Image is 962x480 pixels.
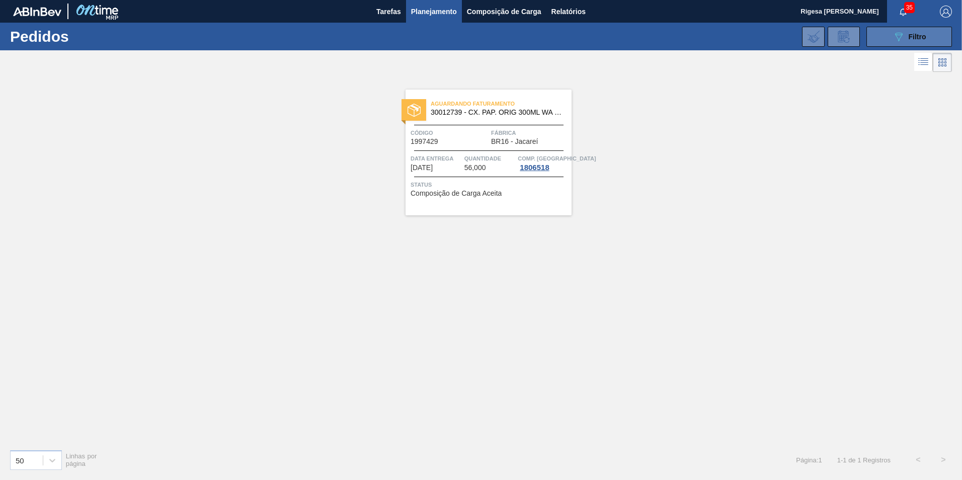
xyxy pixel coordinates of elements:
[914,53,933,72] div: Visão em Lista
[431,99,572,109] span: Aguardando Faturamento
[518,153,569,172] a: Comp. [GEOGRAPHIC_DATA]1806518
[904,2,915,13] span: 35
[491,128,569,138] span: Fábrica
[16,456,24,464] div: 50
[408,104,421,117] img: status
[551,6,586,18] span: Relatórios
[411,138,438,145] span: 1997429
[13,7,61,16] img: TNhmsLtSVTkK8tSr43FrP2fwEKptu5GPRR3wAAAABJRU5ErkJggg==
[518,164,551,172] div: 1806518
[518,153,596,164] span: Comp. Carga
[887,5,919,19] button: Notificações
[411,180,569,190] span: Status
[411,128,489,138] span: Código
[66,452,97,467] span: Linhas por página
[467,6,541,18] span: Composição de Carga
[933,53,952,72] div: Visão em Cards
[906,447,931,472] button: <
[796,456,822,464] span: Página : 1
[411,6,457,18] span: Planejamento
[491,138,538,145] span: BR16 - Jacareí
[931,447,956,472] button: >
[828,27,860,47] div: Solicitação de Revisão de Pedidos
[802,27,825,47] div: Importar Negociações dos Pedidos
[866,27,952,47] button: Filtro
[411,164,433,172] span: 03/09/2025
[464,164,486,172] span: 56,000
[10,31,161,42] h1: Pedidos
[376,6,401,18] span: Tarefas
[837,456,891,464] span: 1 - 1 de 1 Registros
[464,153,516,164] span: Quantidade
[411,190,502,197] span: Composição de Carga Aceita
[390,90,572,215] a: statusAguardando Faturamento30012739 - CX. PAP. ORIG 300ML WA 300ML PROP 429Código1997429FábricaB...
[940,6,952,18] img: Logout
[909,33,926,41] span: Filtro
[411,153,462,164] span: Data entrega
[431,109,564,116] span: 30012739 - CX. PAP. ORIG 300ML WA 300ML PROP 429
